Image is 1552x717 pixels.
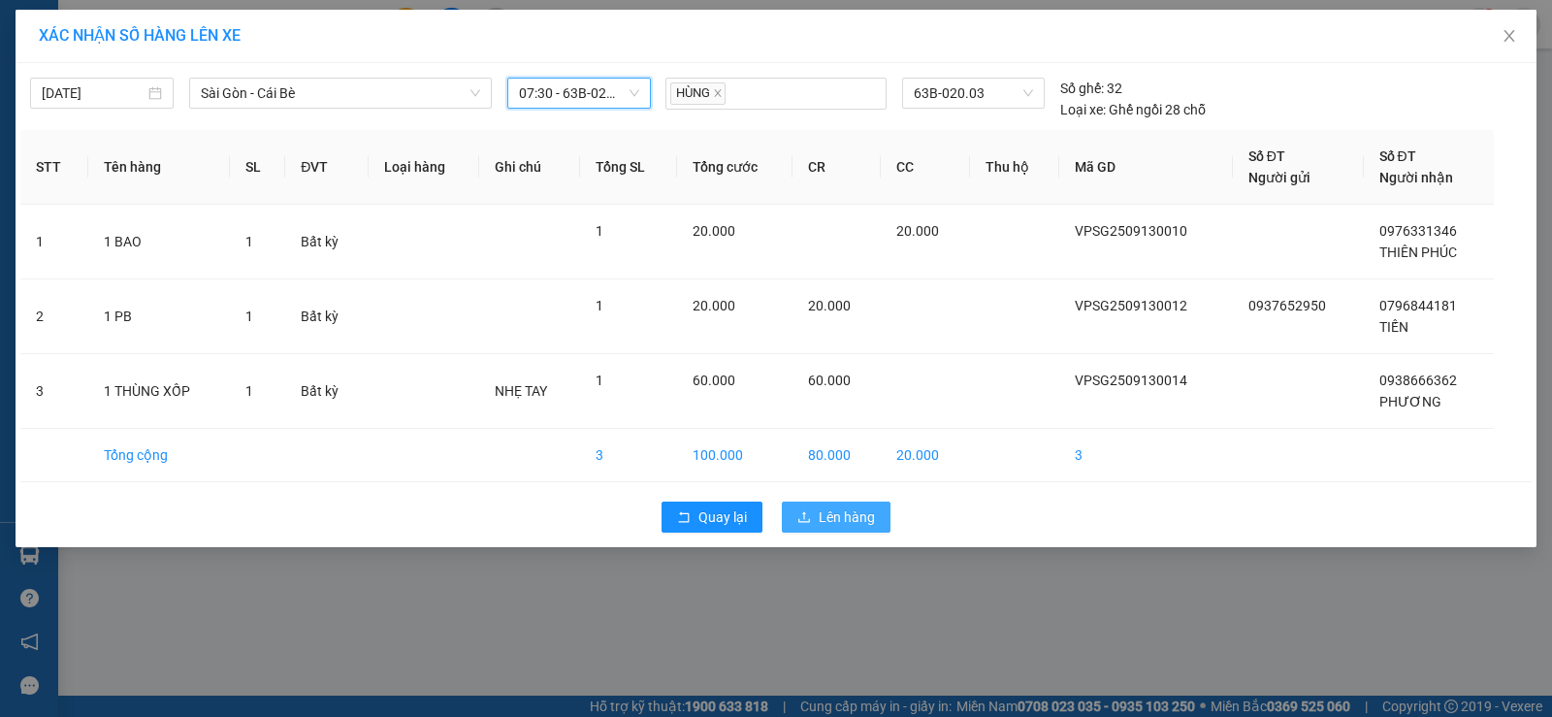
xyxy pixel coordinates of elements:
[819,506,875,528] span: Lên hàng
[1379,319,1408,335] span: TIẾN
[792,429,882,482] td: 80.000
[245,309,253,324] span: 1
[914,79,1033,108] span: 63B-020.03
[693,298,735,313] span: 20.000
[285,354,368,429] td: Bất kỳ
[469,87,481,99] span: down
[1379,170,1453,185] span: Người nhận
[1059,429,1232,482] td: 3
[1248,170,1310,185] span: Người gửi
[479,130,580,205] th: Ghi chú
[881,130,970,205] th: CC
[596,298,603,313] span: 1
[20,130,88,205] th: STT
[808,373,851,388] span: 60.000
[1075,373,1187,388] span: VPSG2509130014
[580,429,677,482] td: 3
[1379,223,1457,239] span: 0976331346
[1060,99,1106,120] span: Loại xe:
[1379,148,1416,164] span: Số ĐT
[285,130,368,205] th: ĐVT
[670,82,726,105] span: HÙNG
[677,130,792,205] th: Tổng cước
[88,279,230,354] td: 1 PB
[20,279,88,354] td: 2
[808,298,851,313] span: 20.000
[698,506,747,528] span: Quay lại
[970,130,1060,205] th: Thu hộ
[782,502,890,533] button: uploadLên hàng
[201,79,480,108] span: Sài Gòn - Cái Bè
[596,373,603,388] span: 1
[693,373,735,388] span: 60.000
[1059,130,1232,205] th: Mã GD
[677,429,792,482] td: 100.000
[88,429,230,482] td: Tổng cộng
[495,383,547,399] span: NHẸ TAY
[20,354,88,429] td: 3
[88,205,230,279] td: 1 BAO
[896,223,939,239] span: 20.000
[88,130,230,205] th: Tên hàng
[230,130,286,205] th: SL
[1502,28,1517,44] span: close
[881,429,970,482] td: 20.000
[1482,10,1536,64] button: Close
[662,502,762,533] button: rollbackQuay lại
[1379,298,1457,313] span: 0796844181
[580,130,677,205] th: Tổng SL
[797,510,811,526] span: upload
[1248,298,1326,313] span: 0937652950
[88,354,230,429] td: 1 THÙNG XỐP
[677,510,691,526] span: rollback
[713,88,723,98] span: close
[20,205,88,279] td: 1
[245,383,253,399] span: 1
[1248,148,1285,164] span: Số ĐT
[1060,99,1206,120] div: Ghế ngồi 28 chỗ
[1060,78,1122,99] div: 32
[1075,298,1187,313] span: VPSG2509130012
[39,26,241,45] span: XÁC NHẬN SỐ HÀNG LÊN XE
[369,130,479,205] th: Loại hàng
[1075,223,1187,239] span: VPSG2509130010
[245,234,253,249] span: 1
[693,223,735,239] span: 20.000
[1379,373,1457,388] span: 0938666362
[596,223,603,239] span: 1
[42,82,145,104] input: 13/09/2025
[792,130,882,205] th: CR
[1379,394,1441,409] span: PHƯƠNG
[285,205,368,279] td: Bất kỳ
[1060,78,1104,99] span: Số ghế:
[1379,244,1457,260] span: THIÊN PHÚC
[519,79,639,108] span: 07:30 - 63B-020.03
[285,279,368,354] td: Bất kỳ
